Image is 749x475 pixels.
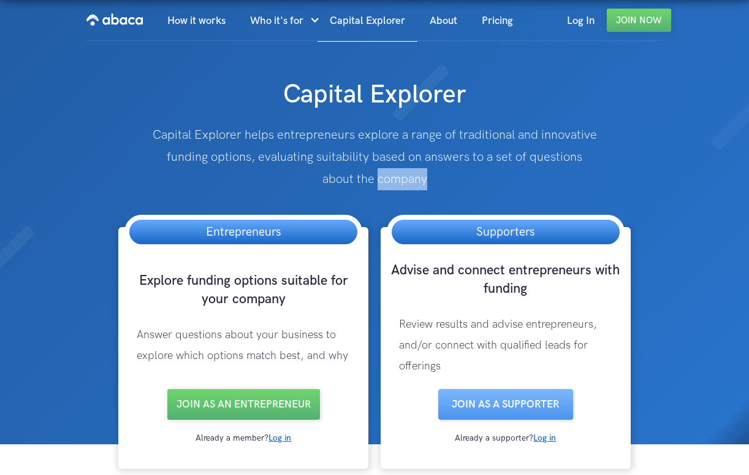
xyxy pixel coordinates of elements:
[86,10,143,29] img: Abaca logo
[124,432,362,444] div: Already a member?
[150,124,599,190] p: Capital Explorer helps entrepreneurs explore a range of traditional and innovative funding option...
[387,432,625,444] div: Already a supporter?
[124,312,362,379] p: Answer questions about your business to explore which options match best, and why
[167,389,320,420] a: Join as an entrepreneur
[464,220,547,244] h3: Supporters
[188,66,562,112] h1: Capital Explorer
[268,433,291,443] a: Log in
[607,9,671,32] a: Join Now
[387,261,625,302] h3: Advise and connect entrepreneurs with funding
[387,302,625,389] p: Review results and advise entrepreneurs, and/or connect with qualified leads for offerings
[124,272,362,312] h3: Explore funding options suitable for your company
[194,220,293,244] h3: Entrepreneurs
[533,433,556,443] a: Log in
[438,389,573,420] a: Join as a SUPPORTER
